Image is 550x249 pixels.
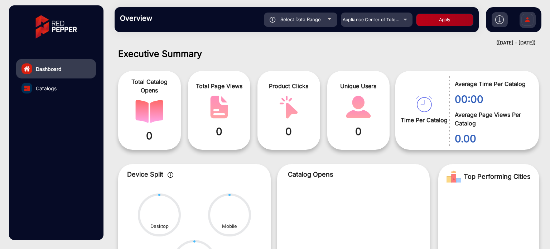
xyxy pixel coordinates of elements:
[520,8,535,33] img: Sign%20Up.svg
[263,82,315,90] span: Product Clicks
[344,96,372,119] img: catalog
[150,223,169,230] div: Desktop
[288,169,419,179] p: Catalog Opens
[193,82,245,90] span: Total Page Views
[135,100,163,123] img: catalog
[36,65,62,73] span: Dashboard
[495,15,504,24] img: h2download.svg
[107,39,536,47] div: ([DATE] - [DATE])
[263,124,315,139] span: 0
[455,80,528,88] span: Average Time Per Catalog
[124,128,175,143] span: 0
[280,16,321,22] span: Select Date Range
[455,110,528,128] span: Average Page Views Per Catalog
[120,14,220,23] h3: Overview
[118,48,539,59] h1: Executive Summary
[127,171,163,178] span: Device Split
[333,124,385,139] span: 0
[275,96,303,119] img: catalog
[455,131,528,146] span: 0.00
[447,169,461,184] img: Rank image
[36,85,57,92] span: Catalogs
[270,17,276,23] img: icon
[24,66,30,72] img: home
[193,124,245,139] span: 0
[222,223,237,230] div: Mobile
[416,14,473,26] button: Apply
[416,96,432,112] img: catalog
[455,92,528,107] span: 00:00
[333,82,385,90] span: Unique Users
[16,78,96,98] a: Catalogs
[343,17,411,22] span: Appliance Center of Toledo, Inc.
[124,77,175,95] span: Total Catalog Opens
[464,169,531,184] span: Top Performing Cities
[24,86,30,91] img: catalog
[168,172,174,178] img: icon
[30,9,82,45] img: vmg-logo
[205,96,233,119] img: catalog
[16,59,96,78] a: Dashboard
